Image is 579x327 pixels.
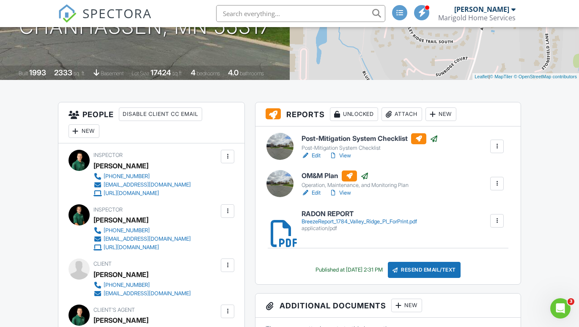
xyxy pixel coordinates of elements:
[104,236,191,242] div: [EMAIL_ADDRESS][DOMAIN_NAME]
[82,4,152,22] span: SPECTORA
[132,70,149,77] span: Lot Size
[302,218,417,225] div: BreezeReport_1784_Valley_Ridge_Pl_ForPrint.pdf
[255,102,521,126] h3: Reports
[58,11,152,29] a: SPECTORA
[302,210,417,232] a: RADON REPORT BreezeReport_1784_Valley_Ridge_Pl_ForPrint.pdf application/pdf
[93,268,148,281] div: [PERSON_NAME]
[104,282,150,289] div: [PHONE_NUMBER]
[104,290,191,297] div: [EMAIL_ADDRESS][DOMAIN_NAME]
[329,151,351,160] a: View
[568,298,574,305] span: 3
[302,151,321,160] a: Edit
[104,181,191,188] div: [EMAIL_ADDRESS][DOMAIN_NAME]
[93,159,148,172] div: [PERSON_NAME]
[104,190,159,197] div: [URL][DOMAIN_NAME]
[93,152,123,158] span: Inspector
[74,70,85,77] span: sq. ft.
[216,5,385,22] input: Search everything...
[329,189,351,197] a: View
[302,170,409,181] h6: OM&M Plan
[104,173,150,180] div: [PHONE_NUMBER]
[93,314,148,327] a: [PERSON_NAME]
[302,133,438,144] h6: Post-Mitigation System Checklist
[93,235,191,243] a: [EMAIL_ADDRESS][DOMAIN_NAME]
[388,262,461,278] div: Resend Email/Text
[19,70,28,77] span: Built
[93,307,135,313] span: Client's Agent
[93,181,191,189] a: [EMAIL_ADDRESS][DOMAIN_NAME]
[391,299,422,312] div: New
[475,74,488,79] a: Leaflet
[104,244,159,251] div: [URL][DOMAIN_NAME]
[330,107,378,121] div: Unlocked
[93,206,123,213] span: Inspector
[69,124,99,138] div: New
[93,281,191,289] a: [PHONE_NUMBER]
[58,4,77,23] img: The Best Home Inspection Software - Spectora
[228,68,239,77] div: 4.0
[93,226,191,235] a: [PHONE_NUMBER]
[454,5,509,14] div: [PERSON_NAME]
[93,289,191,298] a: [EMAIL_ADDRESS][DOMAIN_NAME]
[240,70,264,77] span: bathrooms
[191,68,195,77] div: 4
[93,189,191,198] a: [URL][DOMAIN_NAME]
[255,294,521,318] h3: Additional Documents
[316,267,383,273] div: Published at [DATE] 2:31 PM
[381,107,422,121] div: Attach
[302,189,321,197] a: Edit
[490,74,513,79] a: © MapTiler
[104,227,150,234] div: [PHONE_NUMBER]
[93,172,191,181] a: [PHONE_NUMBER]
[514,74,577,79] a: © OpenStreetMap contributors
[302,145,438,151] div: Post-Mitigation System Checklist
[425,107,456,121] div: New
[472,73,579,80] div: |
[172,70,183,77] span: sq.ft.
[119,107,202,121] div: Disable Client CC Email
[93,261,112,267] span: Client
[93,243,191,252] a: [URL][DOMAIN_NAME]
[438,14,516,22] div: Marigold Home Services
[197,70,220,77] span: bedrooms
[58,102,244,143] h3: People
[302,210,417,218] h6: RADON REPORT
[29,68,46,77] div: 1993
[54,68,72,77] div: 2333
[302,170,409,189] a: OM&M Plan Operation, Maintenance, and Monitoring Plan
[302,225,417,232] div: application/pdf
[151,68,171,77] div: 17424
[101,70,123,77] span: basement
[550,298,571,319] iframe: Intercom live chat
[302,133,438,152] a: Post-Mitigation System Checklist Post-Mitigation System Checklist
[302,182,409,189] div: Operation, Maintenance, and Monitoring Plan
[93,214,148,226] div: [PERSON_NAME]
